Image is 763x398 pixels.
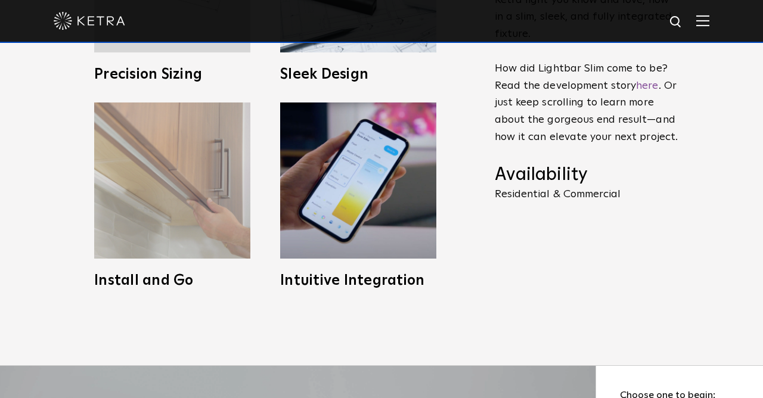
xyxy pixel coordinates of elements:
a: here [636,80,658,91]
img: LS0_Easy_Install [94,102,250,259]
p: Residential & Commercial [495,189,680,200]
h4: Availability [495,164,680,186]
h3: Precision Sizing [94,67,250,82]
img: search icon [669,15,684,30]
img: Hamburger%20Nav.svg [696,15,709,26]
h3: Install and Go [94,273,250,288]
img: ketra-logo-2019-white [54,12,125,30]
h3: Intuitive Integration [280,273,436,288]
h3: Sleek Design [280,67,436,82]
img: L30_SystemIntegration [280,102,436,259]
